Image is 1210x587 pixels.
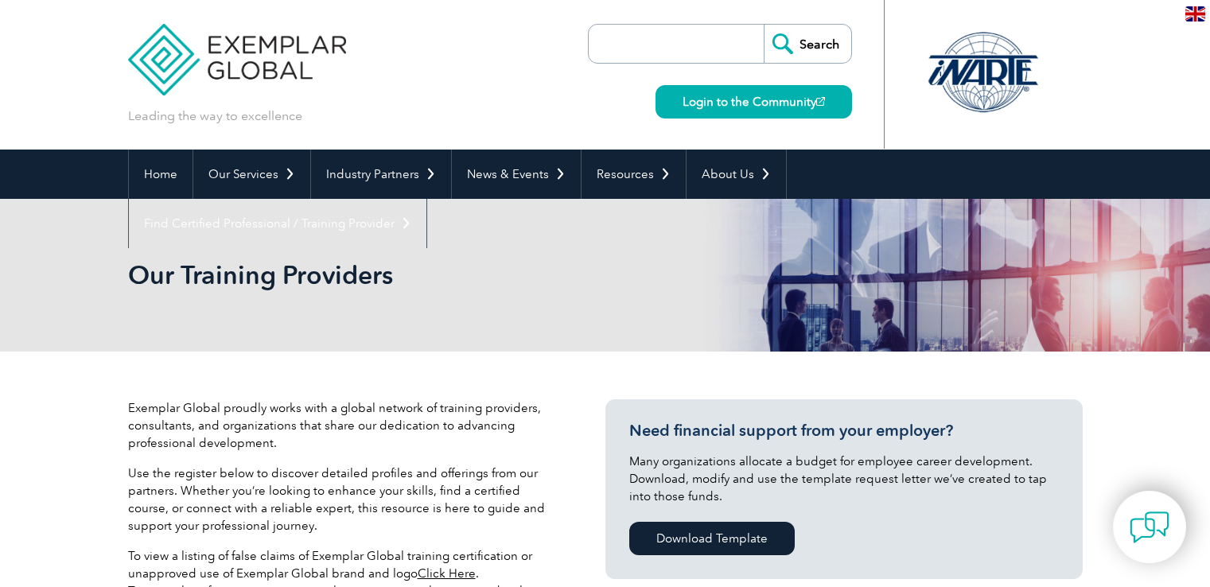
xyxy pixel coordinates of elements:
[418,566,476,581] a: Click Here
[629,421,1059,441] h3: Need financial support from your employer?
[629,453,1059,505] p: Many organizations allocate a budget for employee career development. Download, modify and use th...
[128,107,302,125] p: Leading the way to excellence
[128,399,558,452] p: Exemplar Global proudly works with a global network of training providers, consultants, and organ...
[582,150,686,199] a: Resources
[129,199,426,248] a: Find Certified Professional / Training Provider
[311,150,451,199] a: Industry Partners
[1185,6,1205,21] img: en
[452,150,581,199] a: News & Events
[629,522,795,555] a: Download Template
[1130,507,1169,547] img: contact-chat.png
[193,150,310,199] a: Our Services
[128,465,558,535] p: Use the register below to discover detailed profiles and offerings from our partners. Whether you...
[656,85,852,119] a: Login to the Community
[764,25,851,63] input: Search
[129,150,193,199] a: Home
[816,97,825,106] img: open_square.png
[128,262,796,288] h2: Our Training Providers
[687,150,786,199] a: About Us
